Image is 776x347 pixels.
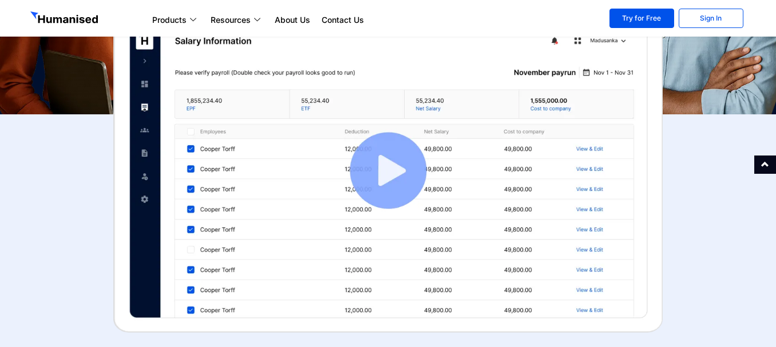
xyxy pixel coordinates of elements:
a: Try for Free [609,9,674,28]
a: Sign In [679,9,743,28]
a: Products [147,13,205,27]
a: Contact Us [316,13,370,27]
a: About Us [269,13,316,27]
img: GetHumanised Logo [30,11,100,26]
a: Resources [205,13,269,27]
